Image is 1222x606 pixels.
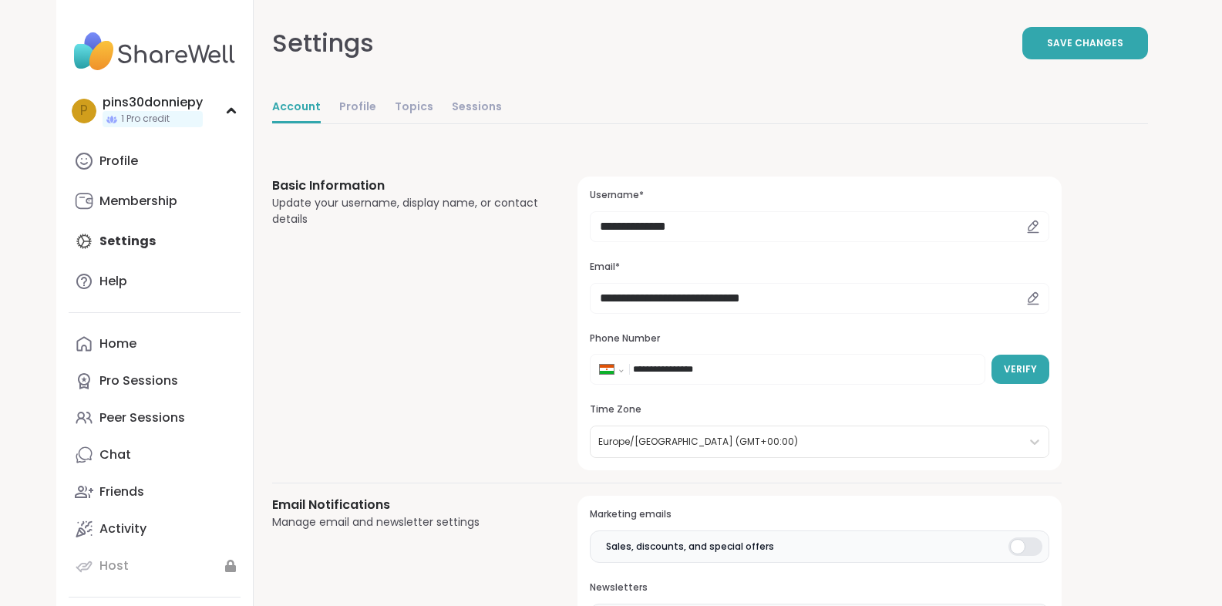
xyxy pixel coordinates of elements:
[99,483,144,500] div: Friends
[69,183,241,220] a: Membership
[272,195,541,227] div: Update your username, display name, or contact details
[395,93,433,123] a: Topics
[452,93,502,123] a: Sessions
[590,189,1049,202] h3: Username*
[69,473,241,510] a: Friends
[590,581,1049,594] h3: Newsletters
[590,332,1049,345] h3: Phone Number
[99,193,177,210] div: Membership
[590,403,1049,416] h3: Time Zone
[590,508,1049,521] h3: Marketing emails
[80,101,88,121] span: p
[339,93,376,123] a: Profile
[590,261,1049,274] h3: Email*
[272,496,541,514] h3: Email Notifications
[272,25,374,62] div: Settings
[69,25,241,79] img: ShareWell Nav Logo
[69,510,241,547] a: Activity
[69,263,241,300] a: Help
[99,153,138,170] div: Profile
[69,143,241,180] a: Profile
[99,520,146,537] div: Activity
[99,273,127,290] div: Help
[1004,362,1037,376] span: Verify
[99,446,131,463] div: Chat
[606,540,774,554] span: Sales, discounts, and special offers
[99,372,178,389] div: Pro Sessions
[1022,27,1148,59] button: Save Changes
[103,94,203,111] div: pins30donniepy
[69,362,241,399] a: Pro Sessions
[69,325,241,362] a: Home
[1047,36,1123,50] span: Save Changes
[69,436,241,473] a: Chat
[272,177,541,195] h3: Basic Information
[99,409,185,426] div: Peer Sessions
[69,399,241,436] a: Peer Sessions
[272,93,321,123] a: Account
[99,335,136,352] div: Home
[121,113,170,126] span: 1 Pro credit
[991,355,1049,384] button: Verify
[69,547,241,584] a: Host
[272,514,541,530] div: Manage email and newsletter settings
[99,557,129,574] div: Host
